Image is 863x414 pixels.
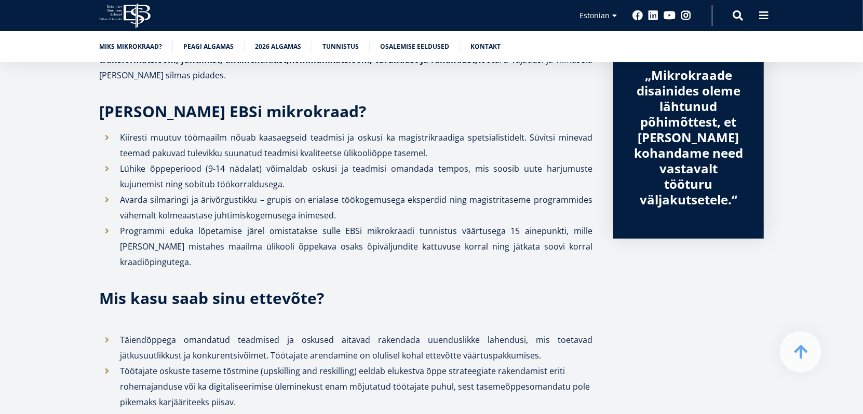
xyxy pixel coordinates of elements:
strong: kommunikatsiooni, turundust ja rahandust, [289,54,478,65]
a: Youtube [664,10,676,21]
div: „Mikrokraade disainides oleme lähtunud põhimõttest, et [PERSON_NAME] kohandame need vastavalt töö... [634,67,743,208]
a: Facebook [632,10,643,21]
strong: rohemajandust, digitaalset transformatsiooni, juhtimist, andmehaldust, [99,38,592,65]
a: Peagi algamas [183,42,234,52]
a: Instagram [681,10,691,21]
a: Osalemise eeldused [380,42,449,52]
li: Lühike õppeperiood (9-14 nädalat) võimaldab oskusi ja teadmisi omandada tempos, mis soosib uute h... [99,161,592,192]
p: Kiiresti muutuv töömaailm nõuab kaasaegseid teadmisi ja oskusi ka magistrikraadiga spetsialistide... [120,130,592,161]
a: Miks mikrokraad? [99,42,162,52]
strong: Mis kasu saab sinu ettevõte? [99,287,324,309]
li: Avarda silmaringi ja ärivõrgustikku – grupis on erialase töökogemusega eksperdid ning magistritas... [99,192,592,223]
a: Kontakt [470,42,501,52]
a: Linkedin [648,10,658,21]
a: Tunnistus [322,42,359,52]
li: Täiendõppega omandatud teadmised ja oskused aitavad rakendada uuenduslikke lahendusi, mis toetava... [99,332,592,363]
li: Töötajate oskuste taseme tõstmine (upskilling and reskilling) eeldab elukestva õppe strateegiate ... [99,363,592,410]
a: 2026 algamas [255,42,301,52]
li: Programmi eduka lõpetamise järel omistatakse sulle EBSi mikrokraadi tunnistus väärtusega 15 ainep... [99,223,592,270]
strong: [PERSON_NAME] EBSi mikrokraad? [99,101,366,122]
